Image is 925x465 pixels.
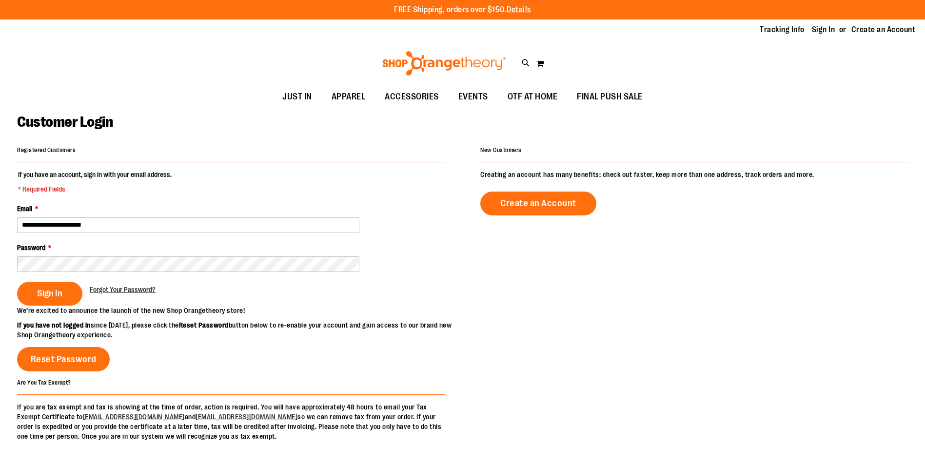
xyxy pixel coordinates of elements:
img: Shop Orangetheory [381,51,507,76]
span: JUST IN [282,86,312,108]
strong: Are You Tax Exempt? [17,379,71,386]
span: * Required Fields [18,184,172,194]
strong: Reset Password [179,321,229,329]
p: FREE Shipping, orders over $150. [394,4,531,16]
a: Sign In [812,24,835,35]
span: Email [17,205,32,213]
a: APPAREL [322,86,375,108]
span: Sign In [37,288,62,299]
a: FINAL PUSH SALE [567,86,652,108]
span: APPAREL [332,86,366,108]
p: If you are tax exempt and tax is showing at the time of order, action is required. You will have ... [17,402,445,441]
a: [EMAIL_ADDRESS][DOMAIN_NAME] [83,413,185,421]
a: Details [507,5,531,14]
p: We’re excited to announce the launch of the new Shop Orangetheory store! [17,306,463,315]
span: Create an Account [500,198,576,209]
strong: If you have not logged in [17,321,91,329]
span: Reset Password [31,354,97,365]
strong: Registered Customers [17,147,76,154]
span: OTF AT HOME [508,86,558,108]
span: Customer Login [17,114,113,130]
a: ACCESSORIES [375,86,449,108]
span: EVENTS [458,86,488,108]
a: Create an Account [480,192,596,215]
button: Sign In [17,282,82,306]
p: Creating an account has many benefits: check out faster, keep more than one address, track orders... [480,170,908,179]
legend: If you have an account, sign in with your email address. [17,170,173,194]
a: JUST IN [273,86,322,108]
a: Create an Account [851,24,916,35]
span: Forgot Your Password? [90,286,156,293]
span: FINAL PUSH SALE [577,86,643,108]
a: OTF AT HOME [498,86,568,108]
a: [EMAIL_ADDRESS][DOMAIN_NAME] [196,413,297,421]
a: EVENTS [449,86,498,108]
span: Password [17,244,45,252]
a: Tracking Info [760,24,805,35]
strong: New Customers [480,147,522,154]
p: since [DATE], please click the button below to re-enable your account and gain access to our bran... [17,320,463,340]
span: ACCESSORIES [385,86,439,108]
a: Reset Password [17,347,110,371]
a: Forgot Your Password? [90,285,156,294]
